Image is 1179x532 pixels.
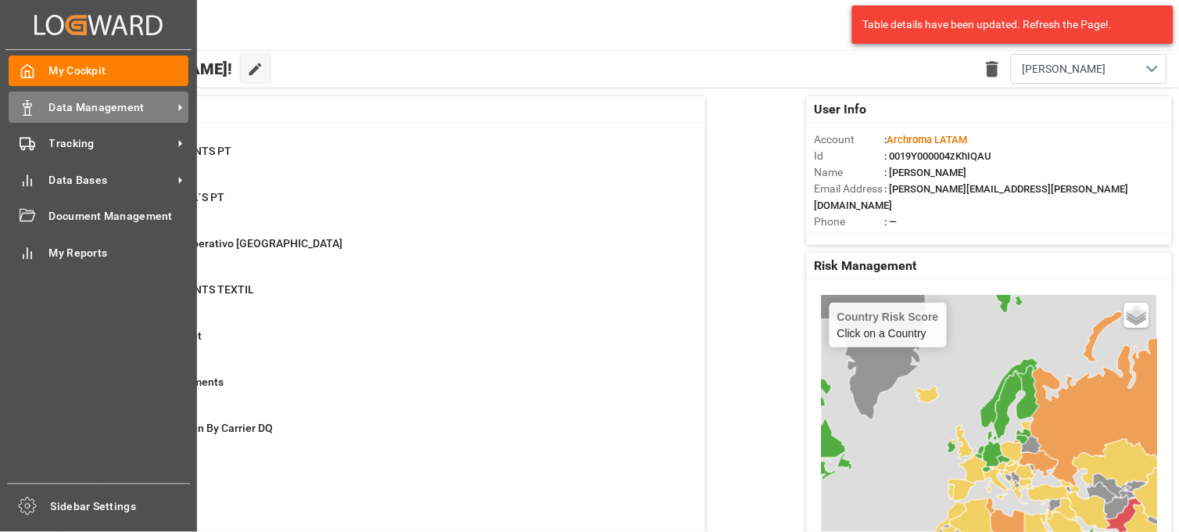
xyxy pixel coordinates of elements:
a: 14CAMBIO DE ETA´S PTContainer Schema [80,189,686,222]
div: Table details have been updated. Refresh the Page!. [863,16,1151,33]
a: 0Events Not Given By Carrier DQContainer Schema [80,420,686,453]
a: 0Customer AvientContainer Schema [80,328,686,361]
a: 85TRANSSHIPMENTS TEXTILContainer Schema [80,282,686,315]
span: Name [815,164,885,181]
span: Tracking [49,135,173,152]
span: My Reports [49,245,189,261]
a: Document Management [9,201,188,232]
a: 209Seguimiento Operativo [GEOGRAPHIC_DATA]Container Schema [80,235,686,268]
span: Id [815,148,885,164]
span: Risk Management [815,257,917,275]
a: 666DemorasContainer Schema [80,466,686,499]
span: : [PERSON_NAME][EMAIL_ADDRESS][PERSON_NAME][DOMAIN_NAME] [815,183,1129,211]
span: Document Management [49,208,189,225]
a: 59Escalated ShipmentsContainer Schema [80,374,686,407]
a: My Cockpit [9,56,188,86]
span: Account Type [815,230,885,246]
span: : — [885,216,898,228]
span: Account [815,131,885,148]
a: Layers [1124,303,1149,328]
span: Seguimiento Operativo [GEOGRAPHIC_DATA] [119,237,342,250]
span: Sidebar Settings [51,498,191,515]
span: : [PERSON_NAME] [885,167,967,178]
span: User Info [815,100,867,119]
button: open menu [1011,54,1167,84]
span: My Cockpit [49,63,189,79]
a: 15TRANSSHIPMENTS PTContainer Schema [80,143,686,176]
span: Data Management [49,99,173,116]
a: My Reports [9,237,188,268]
span: Hello [PERSON_NAME]! [64,54,232,84]
span: : [885,134,968,146]
span: Email Address [815,181,885,197]
div: Click on a Country [837,311,939,340]
span: : 0019Y000004zKhIQAU [885,150,992,162]
span: Phone [815,214,885,230]
span: : Shipper [885,232,924,244]
h4: Country Risk Score [837,311,939,323]
span: Archroma LATAM [887,134,968,146]
span: [PERSON_NAME] [1023,61,1106,77]
span: Data Bases [49,172,173,189]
